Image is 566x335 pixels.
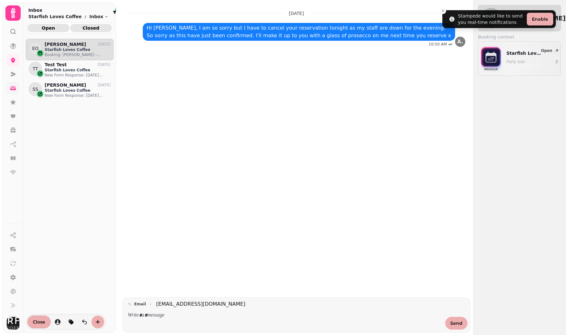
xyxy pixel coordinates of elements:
[32,45,39,52] span: EO
[457,39,463,44] span: A.
[45,88,111,93] p: Starfish Loves Coffee
[289,10,304,17] p: [DATE]
[481,44,558,73] div: bookings-iconM9A0OIURStarfish Loves CoffeeParty size2Open
[45,47,111,52] p: Starfish Loves Coffee
[45,62,67,68] p: Test Test
[429,42,447,47] div: 10:50 AM
[27,24,69,32] button: Open
[65,316,77,328] button: tag-thread
[555,59,558,64] p: 2
[539,47,562,54] button: Open
[541,49,552,53] span: Open
[125,300,155,308] button: email
[28,13,82,20] p: Starfish Loves Coffee
[156,300,245,308] a: [EMAIL_ADDRESS][DOMAIN_NAME]
[33,26,64,30] span: Open
[484,67,498,73] p: M9A0OIUR
[91,316,104,328] button: create-convo
[27,316,51,328] button: Close
[440,8,446,14] button: Close toast
[45,73,111,78] p: New Form Response: [DATE] Questionnaire
[89,13,108,20] button: Inbox
[445,317,468,330] button: Send
[458,13,524,25] div: Stampede would like to send you real-time notifications
[45,68,111,73] p: Starfish Loves Coffee
[98,62,111,67] p: [DATE]
[45,82,86,88] p: [PERSON_NAME]
[33,320,45,324] span: Close
[70,24,112,32] button: Closed
[450,321,462,325] span: Send
[26,39,113,324] div: grid
[111,9,119,16] button: filter
[481,44,501,72] img: bookings-icon
[5,317,21,330] button: User avatar
[527,13,553,25] button: Enable
[506,59,542,64] p: Party size
[45,93,111,98] p: New Form Response: [DATE] Questionnaire
[7,317,19,330] img: User avatar
[75,26,107,30] span: Closed
[147,24,451,39] div: Hi [PERSON_NAME], I am so sorry but I have to cancel your reservation tonight as my staff are dow...
[478,34,561,40] label: Booking context
[506,50,542,56] p: Starfish Loves Coffee
[28,13,108,20] nav: breadcrumb
[45,52,111,57] p: Booking: [PERSON_NAME] - [DATE] 7:30 PM
[28,7,108,13] h2: Inbox
[98,82,111,88] p: [DATE]
[78,316,91,328] button: is-read
[98,42,111,47] p: [DATE]
[45,42,86,47] p: [PERSON_NAME]
[33,66,38,72] span: TT
[33,86,38,92] span: SS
